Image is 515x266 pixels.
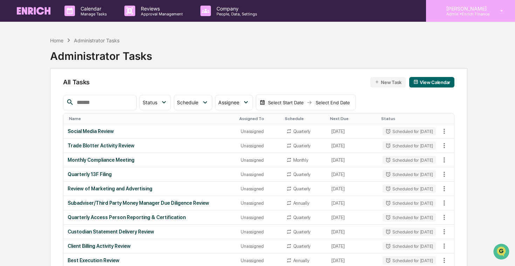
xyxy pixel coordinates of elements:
div: Scheduled for [DATE] [383,184,436,193]
div: Scheduled for [DATE] [383,156,436,164]
div: Unassigned [241,201,277,206]
div: Quarterly Access Person Reporting & Certification [68,215,233,220]
img: Cece Ferraez [7,107,18,119]
div: Unassigned [241,143,277,148]
iframe: Open customer support [493,243,511,262]
a: Powered byPylon [49,173,85,179]
img: calendar [260,100,265,105]
div: Client Billing Activity Review [68,243,233,249]
td: [DATE] [327,167,378,182]
span: Status [143,99,157,105]
span: Attestations [58,143,87,150]
div: Unassigned [241,215,277,220]
div: Toggle SortBy [330,116,375,121]
div: Quarterly [293,186,311,191]
div: Toggle SortBy [69,116,234,121]
p: Admin • Enrich Finance [441,12,490,16]
span: Schedule [177,99,198,105]
img: arrow right [307,100,312,105]
div: Custodian Statement Delivery Review [68,229,233,234]
button: See all [109,76,128,85]
div: Trade Blotter Activity Review [68,143,233,148]
td: [DATE] [327,210,378,225]
div: Quarterly [293,244,311,249]
div: Annually [293,201,309,206]
div: 🖐️ [7,144,13,149]
div: Scheduled for [DATE] [383,227,436,236]
img: Cece Ferraez [7,89,18,100]
button: View Calendar [409,77,454,87]
div: We're available if you need us! [32,61,96,66]
div: Toggle SortBy [239,116,279,121]
div: Unassigned [241,186,277,191]
span: Data Lookup [14,156,44,163]
div: Start new chat [32,54,115,61]
div: Toggle SortBy [285,116,325,121]
div: Quarterly [293,229,311,234]
div: Scheduled for [DATE] [383,213,436,222]
img: 8933085812038_c878075ebb4cc5468115_72.jpg [15,54,27,66]
td: [DATE] [327,225,378,239]
p: Calendar [75,6,110,12]
span: • [58,114,61,120]
div: Social Media Review [68,128,233,134]
span: All Tasks [63,78,90,86]
div: Unassigned [241,229,277,234]
td: [DATE] [327,196,378,210]
div: Best Execution Review [68,258,233,263]
span: Pylon [70,174,85,179]
div: Review of Marketing and Advertising [68,186,233,191]
a: 🖐️Preclearance [4,140,48,153]
span: 7 minutes ago [62,95,92,101]
div: Quarterly [293,129,311,134]
img: calendar [413,79,418,84]
button: New Task [370,77,406,87]
span: [PERSON_NAME] [22,114,57,120]
p: People, Data, Settings [211,12,261,16]
div: Scheduled for [DATE] [383,242,436,250]
div: Scheduled for [DATE] [383,127,436,135]
span: [DATE] [62,114,76,120]
p: How can we help? [7,15,128,26]
span: Assignee [218,99,239,105]
p: Approval Management [135,12,186,16]
div: Quarterly [293,143,311,148]
div: Toggle SortBy [381,116,437,121]
div: Scheduled for [DATE] [383,141,436,150]
div: Unassigned [241,157,277,163]
div: Quarterly [293,172,311,177]
div: Scheduled for [DATE] [383,199,436,207]
td: [DATE] [327,139,378,153]
td: [DATE] [327,182,378,196]
div: 🗄️ [51,144,56,149]
div: 🔎 [7,157,13,163]
div: Toggle SortBy [440,116,454,121]
span: [PERSON_NAME] [22,95,57,101]
div: Unassigned [241,129,277,134]
div: Unassigned [241,244,277,249]
div: Quarterly 13F Filing [68,171,233,177]
div: Administrator Tasks [50,44,152,62]
div: Annually [293,258,309,263]
p: [PERSON_NAME] [441,6,490,12]
div: Administrator Tasks [74,37,119,43]
div: Scheduled for [DATE] [383,256,436,265]
div: Subadviser/Third Party Money Manager Due Diligence Review [68,200,233,206]
p: Manage Tasks [75,12,110,16]
p: Reviews [135,6,186,12]
img: 1746055101610-c473b297-6a78-478c-a979-82029cc54cd1 [7,54,20,66]
div: Monthly Compliance Meeting [68,157,233,163]
div: Scheduled for [DATE] [383,170,436,178]
td: [DATE] [327,124,378,139]
td: [DATE] [327,239,378,253]
a: 🗄️Attestations [48,140,90,153]
div: Home [50,37,63,43]
span: Preclearance [14,143,45,150]
div: Unassigned [241,172,277,177]
div: Past conversations [7,78,47,83]
div: Unassigned [241,258,277,263]
img: logo [17,7,50,15]
span: • [58,95,61,101]
p: Company [211,6,261,12]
